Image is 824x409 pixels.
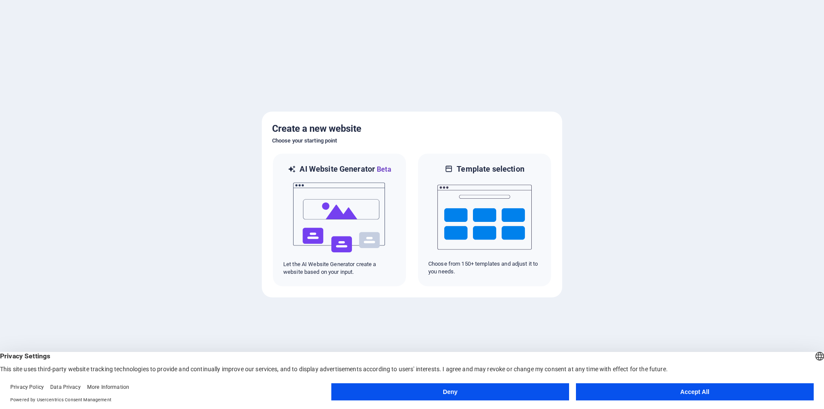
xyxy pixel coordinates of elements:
[428,260,541,276] p: Choose from 150+ templates and adjust it to you needs.
[272,136,552,146] h6: Choose your starting point
[417,153,552,287] div: Template selectionChoose from 150+ templates and adjust it to you needs.
[457,164,524,174] h6: Template selection
[283,261,396,276] p: Let the AI Website Generator create a website based on your input.
[300,164,391,175] h6: AI Website Generator
[292,175,387,261] img: ai
[375,165,391,173] span: Beta
[272,153,407,287] div: AI Website GeneratorBetaaiLet the AI Website Generator create a website based on your input.
[272,122,552,136] h5: Create a new website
